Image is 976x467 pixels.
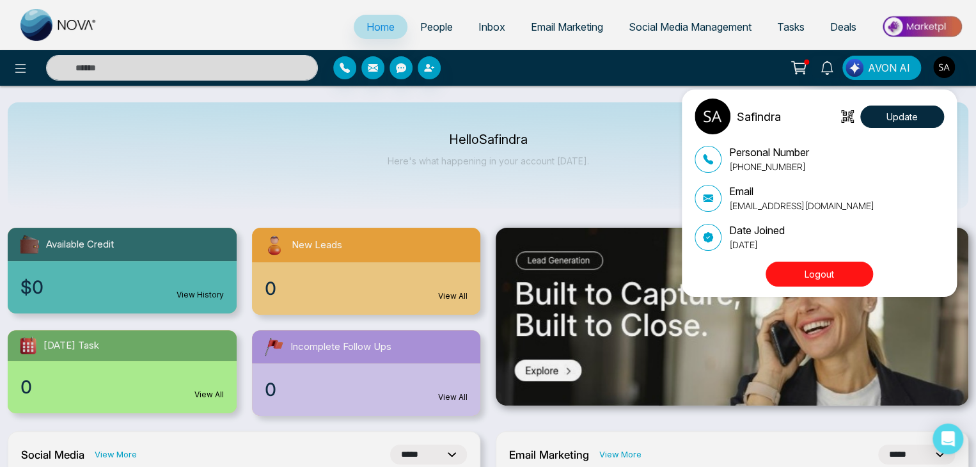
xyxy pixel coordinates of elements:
[766,262,873,287] button: Logout
[729,223,785,238] p: Date Joined
[729,199,874,212] p: [EMAIL_ADDRESS][DOMAIN_NAME]
[729,238,785,251] p: [DATE]
[737,108,781,125] p: Safindra
[729,184,874,199] p: Email
[933,423,963,454] div: Open Intercom Messenger
[860,106,944,128] button: Update
[729,160,809,173] p: [PHONE_NUMBER]
[729,145,809,160] p: Personal Number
